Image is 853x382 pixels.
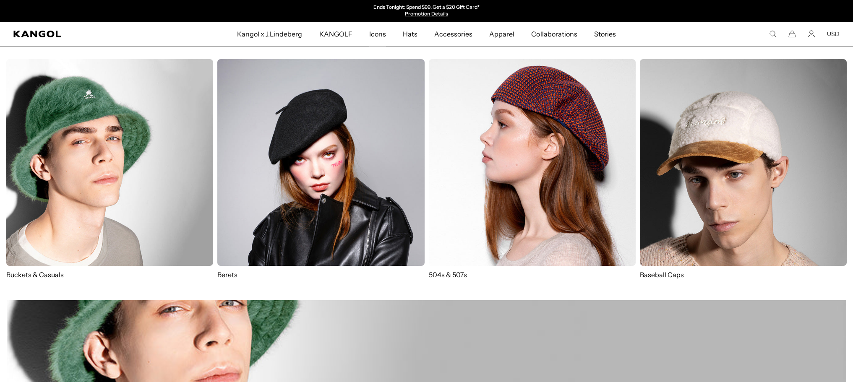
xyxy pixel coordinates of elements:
p: Ends Tonight: Spend $99, Get a $20 Gift Card* [373,4,480,11]
span: Kangol x J.Lindeberg [237,22,303,46]
a: Account [808,30,815,38]
p: 504s & 507s [429,270,636,279]
span: Apparel [489,22,514,46]
a: Kangol x J.Lindeberg [229,22,311,46]
span: Accessories [434,22,472,46]
p: Berets [217,270,424,279]
span: Stories [594,22,616,46]
a: KANGOLF [311,22,361,46]
a: Kangol [13,31,157,37]
a: Buckets & Casuals [6,59,213,279]
a: Apparel [481,22,523,46]
span: Hats [403,22,417,46]
a: Hats [394,22,426,46]
a: Promotion Details [405,10,448,17]
span: KANGOLF [319,22,352,46]
a: Stories [586,22,624,46]
a: Baseball Caps [640,59,847,288]
summary: Search here [769,30,777,38]
p: Baseball Caps [640,270,847,279]
a: 504s & 507s [429,59,636,279]
a: Berets [217,59,424,279]
div: 1 of 2 [340,4,513,18]
a: Icons [361,22,394,46]
span: Collaborations [531,22,577,46]
button: USD [827,30,840,38]
slideshow-component: Announcement bar [340,4,513,18]
a: Collaborations [523,22,585,46]
button: Cart [788,30,796,38]
div: Announcement [340,4,513,18]
p: Buckets & Casuals [6,270,213,279]
a: Accessories [426,22,481,46]
span: Icons [369,22,386,46]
